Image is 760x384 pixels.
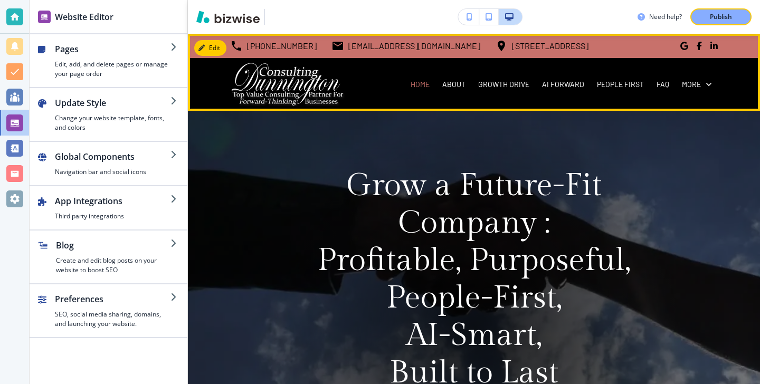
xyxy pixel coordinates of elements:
button: BlogCreate and edit blog posts on your website to boost SEO [30,231,187,283]
p: AI FORWARD [542,79,584,90]
p: AI-Smart, [288,316,660,354]
h4: SEO, social media sharing, domains, and launching your website. [55,310,170,329]
h4: Create and edit blog posts on your website to boost SEO [56,256,170,275]
p: More [682,79,701,90]
h4: Change your website template, fonts, and colors [55,113,170,132]
h2: Pages [55,43,170,55]
img: Your Logo [269,12,298,23]
p: Profitable, Purposeful, [288,242,660,279]
p: [PHONE_NUMBER] [247,38,317,54]
p: Grow a Future-Fit Company : [288,167,660,242]
button: Publish [690,8,752,25]
button: App IntegrationsThird party integrations [30,186,187,229]
h2: Update Style [55,97,170,109]
button: Update StyleChange your website template, fonts, and colors [30,88,187,141]
h2: App Integrations [55,195,170,207]
a: [EMAIL_ADDRESS][DOMAIN_NAME] [331,38,480,54]
p: HOME [411,79,430,90]
button: Global ComponentsNavigation bar and social icons [30,142,187,185]
p: People-First, [288,279,660,316]
p: FAQ [657,79,669,90]
p: GROWTH DRIVE [478,79,529,90]
h3: Need help? [649,12,682,22]
img: editor icon [38,11,51,23]
p: [EMAIL_ADDRESS][DOMAIN_NAME] [348,38,480,54]
h4: Third party integrations [55,212,170,221]
p: [STREET_ADDRESS] [512,38,588,54]
h2: Preferences [55,293,170,305]
h2: Website Editor [55,11,113,23]
a: [STREET_ADDRESS] [495,38,588,54]
button: PagesEdit, add, and delete pages or manage your page order [30,34,187,87]
p: ABOUT [442,79,465,90]
button: Edit [194,40,226,56]
h4: Edit, add, and delete pages or manage your page order [55,60,170,79]
h4: Navigation bar and social icons [55,167,170,177]
h2: Global Components [55,150,170,163]
h2: Blog [56,239,170,252]
button: PreferencesSEO, social media sharing, domains, and launching your website. [30,284,187,337]
a: [PHONE_NUMBER] [230,38,317,54]
img: Bizwise Logo [196,11,260,23]
p: PEOPLE FIRST [597,79,644,90]
img: Dunnington Consulting [230,62,345,107]
p: Publish [710,12,732,22]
